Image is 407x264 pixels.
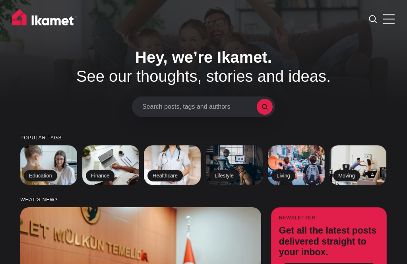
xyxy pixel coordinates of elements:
[142,103,257,110] span: Search posts, tags and authors
[24,170,57,182] h2: Education
[209,170,239,182] h2: Lifestyle
[144,145,201,185] a: Healthcare
[279,225,379,258] h3: Get all the latest posts delivered straight to your inbox.
[279,215,379,220] small: Newsletter
[135,48,272,66] span: Hey, we’re Ikamet.
[20,145,77,185] a: Education
[329,145,386,185] a: Moving
[333,170,360,182] h2: Moving
[20,197,387,202] small: What’s new?
[20,135,387,141] small: Popular tags
[82,145,139,185] a: Finance
[54,48,353,86] h1: See our thoughts, stories and ideas.
[271,170,295,182] h2: Living
[86,170,114,182] h2: Finance
[12,9,78,29] img: Ikamet home
[147,170,183,182] h2: Healthcare
[206,145,263,185] a: Lifestyle
[268,145,325,185] a: Living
